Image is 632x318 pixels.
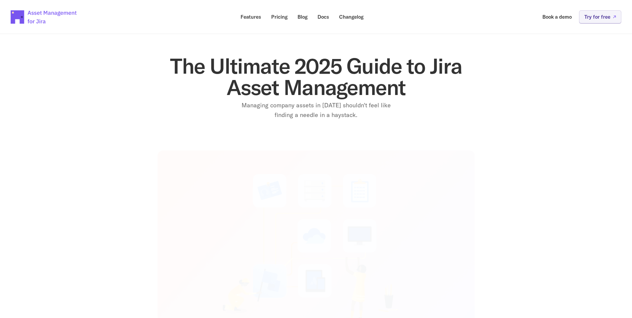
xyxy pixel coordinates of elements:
[317,14,329,19] p: Docs
[584,14,610,19] p: Try for free
[579,10,621,23] a: Try for free
[271,14,288,19] p: Pricing
[241,14,261,19] p: Features
[293,10,312,23] a: Blog
[150,55,483,98] h1: The Ultimate 2025 Guide to Jira Asset Management
[267,10,292,23] a: Pricing
[298,14,308,19] p: Blog
[313,10,334,23] a: Docs
[339,14,363,19] p: Changelog
[542,14,572,19] p: Book a demo
[236,10,266,23] a: Features
[538,10,576,23] a: Book a demo
[233,101,399,120] p: Managing company assets in [DATE] shouldn't feel like finding a needle in a haystack.
[334,10,368,23] a: Changelog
